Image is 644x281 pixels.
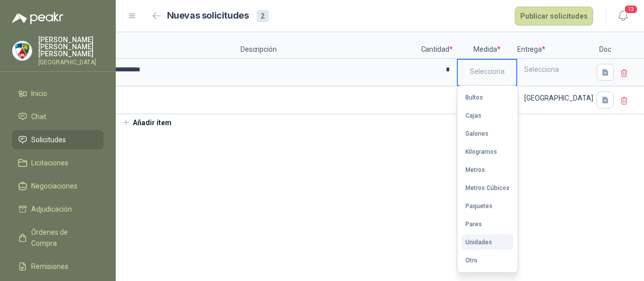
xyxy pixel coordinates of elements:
[31,261,68,272] span: Remisiones
[31,180,77,192] span: Negociaciones
[12,12,63,24] img: Logo peakr
[31,157,68,168] span: Licitaciones
[12,153,104,172] a: Licitaciones
[13,41,32,60] img: Company Logo
[461,144,514,160] button: Kilogramos
[12,107,104,126] a: Chat
[12,176,104,196] a: Negociaciones
[465,257,477,264] div: Otro
[116,114,178,131] button: Añadir ítem
[465,239,492,246] div: Unidades
[465,94,483,101] div: Bultos
[461,180,514,196] button: Metros Cúbicos
[461,216,514,232] button: Pares
[461,89,514,106] button: Bultos
[31,88,47,99] span: Inicio
[465,166,485,173] div: Metros
[417,32,457,59] p: Cantidad
[12,257,104,276] a: Remisiones
[461,198,514,214] button: Paquetes
[257,10,269,22] div: 2
[12,130,104,149] a: Solicitudes
[465,221,482,228] div: Pares
[465,112,481,119] div: Cajas
[240,32,417,59] p: Descripción
[515,7,593,26] button: Publicar solicitudes
[518,60,592,79] div: Selecciona
[458,60,516,83] div: Selecciona
[614,7,632,25] button: 13
[167,9,249,23] h2: Nuevas solicitudes
[461,234,514,250] button: Unidades
[465,130,489,137] div: Galones
[461,126,514,142] button: Galones
[624,5,638,14] span: 13
[465,203,493,210] div: Paquetes
[465,184,510,192] div: Metros Cúbicos
[38,36,104,57] p: [PERSON_NAME] [PERSON_NAME] [PERSON_NAME]
[465,148,497,155] div: Kilogramos
[31,204,72,215] span: Adjudicación
[524,95,593,102] p: [GEOGRAPHIC_DATA]
[31,134,66,145] span: Solicitudes
[461,162,514,178] button: Metros
[457,32,517,59] p: Medida
[517,32,593,59] p: Entrega
[31,111,46,122] span: Chat
[31,227,94,249] span: Órdenes de Compra
[461,252,514,268] button: Otro
[593,32,618,59] p: Doc
[12,200,104,219] a: Adjudicación
[461,108,514,124] button: Cajas
[12,84,104,103] a: Inicio
[12,223,104,253] a: Órdenes de Compra
[38,59,104,65] p: [GEOGRAPHIC_DATA]
[64,32,240,59] p: Producto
